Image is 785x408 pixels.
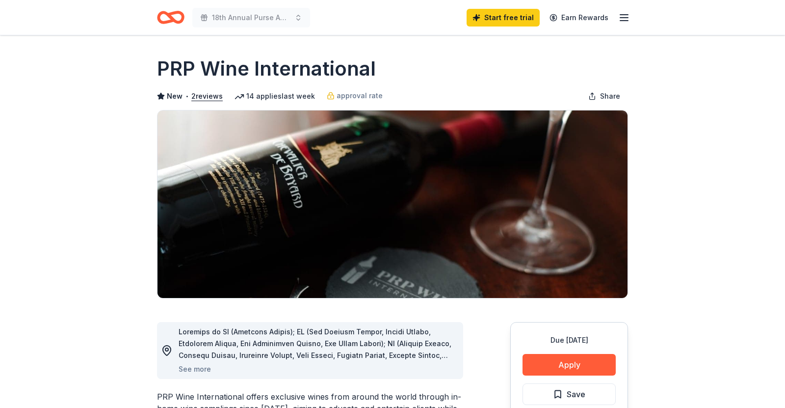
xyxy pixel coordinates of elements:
[192,8,310,27] button: 18th Annual Purse Auction
[167,90,183,102] span: New
[580,86,628,106] button: Share
[523,354,616,376] button: Apply
[191,90,223,102] button: 2reviews
[600,90,620,102] span: Share
[523,383,616,405] button: Save
[212,12,290,24] span: 18th Annual Purse Auction
[157,110,628,298] img: Image for PRP Wine International
[544,9,614,27] a: Earn Rewards
[157,6,184,29] a: Home
[179,363,211,375] button: See more
[567,388,585,401] span: Save
[157,55,376,82] h1: PRP Wine International
[523,334,616,346] div: Due [DATE]
[327,90,383,102] a: approval rate
[337,90,383,102] span: approval rate
[235,90,315,102] div: 14 applies last week
[467,9,540,27] a: Start free trial
[185,92,189,100] span: •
